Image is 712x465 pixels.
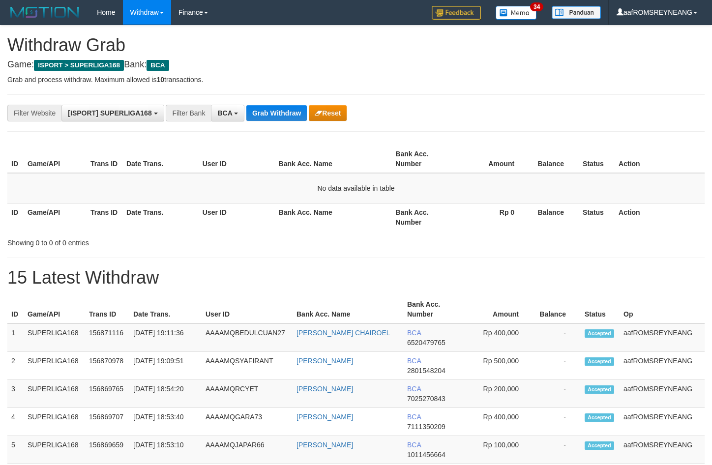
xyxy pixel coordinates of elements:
td: 3 [7,380,24,408]
th: User ID [199,203,275,231]
th: Action [615,203,705,231]
span: BCA [147,60,169,71]
th: Trans ID [87,203,122,231]
th: Game/API [24,203,87,231]
a: [PERSON_NAME] CHAIROEL [297,329,390,337]
button: BCA [211,105,244,121]
span: ISPORT > SUPERLIGA168 [34,60,124,71]
th: ID [7,203,24,231]
img: Feedback.jpg [432,6,481,20]
button: Grab Withdraw [246,105,307,121]
th: User ID [202,295,293,323]
h4: Game: Bank: [7,60,705,70]
td: Rp 400,000 [463,408,534,436]
td: - [534,380,581,408]
th: Bank Acc. Number [403,295,463,323]
div: Filter Website [7,105,61,121]
span: BCA [407,441,421,449]
td: 1 [7,323,24,352]
td: aafROMSREYNEANG [620,380,705,408]
td: Rp 500,000 [463,352,534,380]
strong: 10 [156,76,164,84]
td: aafROMSREYNEANG [620,352,705,380]
span: Copy 7025270843 to clipboard [407,395,445,403]
span: Copy 2801548204 to clipboard [407,367,445,375]
h1: 15 Latest Withdraw [7,268,705,288]
td: aafROMSREYNEANG [620,436,705,464]
p: Grab and process withdraw. Maximum allowed is transactions. [7,75,705,85]
td: SUPERLIGA168 [24,380,85,408]
th: Balance [534,295,581,323]
span: BCA [407,357,421,365]
td: AAAAMQRCYET [202,380,293,408]
a: [PERSON_NAME] [297,385,353,393]
td: [DATE] 18:53:40 [129,408,202,436]
td: SUPERLIGA168 [24,408,85,436]
th: Bank Acc. Name [275,145,392,173]
th: Balance [529,203,579,231]
td: aafROMSREYNEANG [620,323,705,352]
td: [DATE] 19:11:36 [129,323,202,352]
td: 156869707 [85,408,129,436]
img: MOTION_logo.png [7,5,82,20]
span: Accepted [585,329,614,338]
button: [ISPORT] SUPERLIGA168 [61,105,164,121]
th: Date Trans. [129,295,202,323]
div: Showing 0 to 0 of 0 entries [7,234,289,248]
th: Amount [463,295,534,323]
th: Balance [529,145,579,173]
span: BCA [407,385,421,393]
span: Accepted [585,413,614,422]
th: ID [7,145,24,173]
span: Copy 1011456664 to clipboard [407,451,445,459]
td: - [534,408,581,436]
th: Status [581,295,620,323]
th: Game/API [24,145,87,173]
a: [PERSON_NAME] [297,357,353,365]
th: Status [579,203,615,231]
td: SUPERLIGA168 [24,323,85,352]
th: Bank Acc. Name [275,203,392,231]
h1: Withdraw Grab [7,35,705,55]
span: 34 [530,2,543,11]
td: 4 [7,408,24,436]
td: AAAAMQSYAFIRANT [202,352,293,380]
span: Accepted [585,441,614,450]
span: Accepted [585,385,614,394]
a: [PERSON_NAME] [297,413,353,421]
td: [DATE] 18:53:10 [129,436,202,464]
img: Button%20Memo.svg [496,6,537,20]
th: Date Trans. [122,203,199,231]
div: Filter Bank [166,105,211,121]
td: Rp 200,000 [463,380,534,408]
th: Bank Acc. Number [391,203,454,231]
td: Rp 400,000 [463,323,534,352]
span: [ISPORT] SUPERLIGA168 [68,109,151,117]
td: - [534,352,581,380]
td: SUPERLIGA168 [24,436,85,464]
td: 156870978 [85,352,129,380]
td: Rp 100,000 [463,436,534,464]
td: 2 [7,352,24,380]
th: Date Trans. [122,145,199,173]
img: panduan.png [552,6,601,19]
th: Bank Acc. Number [391,145,454,173]
th: Bank Acc. Name [293,295,403,323]
td: AAAAMQGARA73 [202,408,293,436]
span: Copy 7111350209 to clipboard [407,423,445,431]
td: 156871116 [85,323,129,352]
span: Accepted [585,357,614,366]
button: Reset [309,105,347,121]
td: AAAAMQJAPAR66 [202,436,293,464]
td: - [534,323,581,352]
th: Game/API [24,295,85,323]
span: Copy 6520479765 to clipboard [407,339,445,347]
th: ID [7,295,24,323]
th: Op [620,295,705,323]
td: No data available in table [7,173,705,203]
span: BCA [407,413,421,421]
th: Status [579,145,615,173]
td: - [534,436,581,464]
span: BCA [217,109,232,117]
th: Amount [454,145,529,173]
